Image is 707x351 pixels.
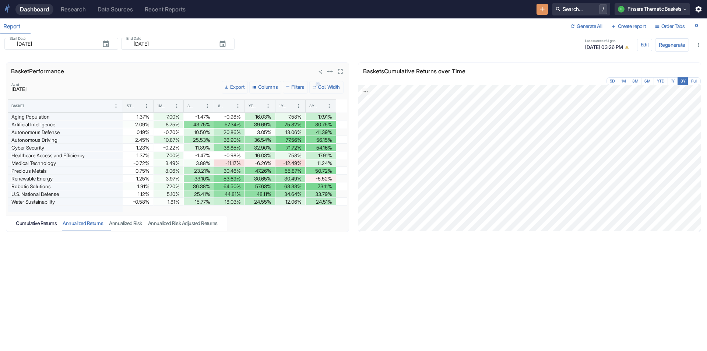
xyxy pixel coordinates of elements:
[187,152,210,159] div: -1.47%
[165,103,172,109] button: Sort
[11,83,27,86] span: As of
[11,159,119,167] div: Medical Technology
[127,190,150,198] div: 1.12%
[157,183,180,190] div: 7.20%
[127,152,150,159] div: 1.37%
[187,167,210,175] div: 23.21%
[316,82,320,86] div: 1
[249,167,271,175] div: 47.26%
[279,136,302,144] div: 77.56%
[606,77,618,85] button: 5D
[13,39,96,48] input: yyyy-mm-dd
[11,190,119,198] div: U.S. National Defense
[249,136,271,144] div: 36.54%
[678,77,688,85] button: 3Y
[218,183,241,190] div: 64.50%
[0,19,567,34] div: dashboard tabs
[363,67,477,76] p: Baskets Cumulative Returns over Time
[249,190,271,198] div: 48.11%
[218,144,241,151] div: 38.85%
[218,136,241,144] div: 36.90%
[187,103,195,109] div: 3 Months
[109,220,142,227] div: Annualized Risk
[309,81,344,94] button: 1Col. Width
[15,4,53,15] a: Dashboard
[615,3,690,15] button: FFinsera Thematic Baskets
[655,38,689,51] button: Regenerate
[279,167,302,175] div: 55.87%
[249,183,271,190] div: 57.63%
[218,113,241,120] div: -0.98%
[13,216,221,231] div: tabs
[618,6,625,13] div: F
[187,144,210,151] div: 11.89%
[279,183,302,190] div: 63.33%
[279,113,302,120] div: 7.58%
[187,190,210,198] div: 25.41%
[309,121,332,128] div: 80.75%
[126,36,141,41] label: End Date
[688,77,701,85] button: Full
[218,121,241,128] div: 57.34%
[279,159,302,167] div: -12.49%
[249,159,271,167] div: -6.26%
[127,113,150,120] div: 1.37%
[11,183,119,190] div: Robotic Solutions
[157,175,180,182] div: 3.97%
[362,88,370,95] a: Export; Press ENTER to open
[249,175,271,182] div: 30.65%
[279,129,302,136] div: 13.06%
[140,4,190,15] a: Recent Reports
[691,21,702,32] button: Launch Tour
[157,136,180,144] div: 10.87%
[279,121,302,128] div: 75.82%
[309,129,332,136] div: 41.39%
[127,103,134,109] div: 5 Trading Days
[187,175,210,182] div: 33.10%
[157,198,180,206] div: 1.81%
[61,6,86,13] div: Research
[11,103,24,109] div: Basket
[279,152,302,159] div: 7.58%
[187,136,210,144] div: 25.53%
[20,6,49,13] div: Dashboard
[127,136,150,144] div: 2.45%
[257,103,263,109] button: Sort
[218,152,241,159] div: -0.98%
[11,167,119,175] div: Precious Metals
[196,103,203,109] button: Sort
[10,36,26,41] label: Start Date
[187,198,210,206] div: 15.77%
[249,81,281,94] button: Select columns
[279,103,287,109] div: 1 Year
[654,77,668,85] button: YTD
[327,66,333,77] div: Set Full Width
[16,220,57,227] div: Cumulative Returns
[652,21,688,32] button: Order Tabs
[618,77,629,85] button: 1M
[318,70,323,74] svg: Embed table
[233,101,243,111] button: 6 Months column menu
[279,175,302,182] div: 30.49%
[157,103,165,109] div: 1 Month
[142,101,151,111] button: 5 Trading Days column menu
[309,144,332,151] div: 54.16%
[309,175,332,182] div: -5.52%
[249,144,271,151] div: 32.90%
[135,103,141,109] button: Sort
[318,103,324,109] button: Sort
[157,113,180,120] div: 7.00%
[249,103,256,109] div: Year to Date
[157,144,180,151] div: -0.22%
[263,101,273,111] button: Year to Date column menu
[127,198,150,206] div: -0.58%
[11,144,119,151] div: Cyber Security
[309,152,332,159] div: 17.91%
[309,103,317,109] div: 3 Years
[218,103,226,109] div: 6 Months
[187,121,210,128] div: 43.75%
[127,144,150,151] div: 1.23%
[249,129,271,136] div: 3.05%
[127,121,150,128] div: 2.09%
[249,113,271,120] div: 16.03%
